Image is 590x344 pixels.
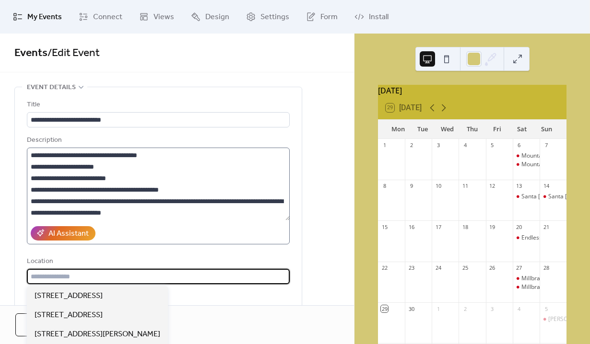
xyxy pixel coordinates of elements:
[435,183,442,190] div: 10
[15,313,78,336] button: Cancel
[299,4,345,30] a: Form
[543,183,550,190] div: 14
[378,85,566,96] div: [DATE]
[27,256,288,267] div: Location
[540,315,566,323] div: Castro Street Fair (SF)
[435,120,460,139] div: Wed
[516,142,523,149] div: 6
[381,223,388,230] div: 15
[71,4,130,30] a: Connect
[47,43,100,64] span: / Edit Event
[31,226,95,241] button: AI Assistant
[408,183,415,190] div: 9
[513,283,540,291] div: Millbrae Mid-Autumn Festival
[408,223,415,230] div: 16
[27,82,76,93] span: Event details
[435,142,442,149] div: 3
[184,4,236,30] a: Design
[239,4,296,30] a: Settings
[35,310,103,321] span: [STREET_ADDRESS]
[48,228,89,240] div: AI Assistant
[513,275,540,283] div: Millbrae Mid-Autumn Festival
[489,223,496,230] div: 19
[461,142,469,149] div: 4
[411,120,436,139] div: Tue
[27,99,288,111] div: Title
[347,4,396,30] a: Install
[516,305,523,312] div: 4
[460,120,485,139] div: Thu
[408,142,415,149] div: 2
[516,183,523,190] div: 13
[153,11,174,23] span: Views
[461,223,469,230] div: 18
[509,120,534,139] div: Sat
[489,264,496,272] div: 26
[435,264,442,272] div: 24
[35,329,160,340] span: [STREET_ADDRESS][PERSON_NAME]
[489,142,496,149] div: 5
[369,11,389,23] span: Install
[461,183,469,190] div: 11
[27,135,288,146] div: Description
[132,4,181,30] a: Views
[381,142,388,149] div: 1
[461,264,469,272] div: 25
[6,4,69,30] a: My Events
[543,223,550,230] div: 21
[484,120,509,139] div: Fri
[435,305,442,312] div: 1
[381,183,388,190] div: 8
[516,223,523,230] div: 20
[543,264,550,272] div: 28
[540,193,566,201] div: Santa Clara Art & Wine Festival
[386,120,411,139] div: Mon
[408,264,415,272] div: 23
[381,305,388,312] div: 29
[543,142,550,149] div: 7
[27,11,62,23] span: My Events
[534,120,559,139] div: Sun
[543,305,550,312] div: 5
[513,161,540,169] div: Mountain View Art & Wine
[435,223,442,230] div: 17
[205,11,229,23] span: Design
[516,264,523,272] div: 27
[14,43,47,64] a: Events
[489,183,496,190] div: 12
[489,305,496,312] div: 3
[513,193,540,201] div: Santa Clara Art & Wine Festival
[408,305,415,312] div: 30
[35,290,103,302] span: [STREET_ADDRESS]
[381,264,388,272] div: 22
[260,11,289,23] span: Settings
[461,305,469,312] div: 2
[320,11,338,23] span: Form
[93,11,122,23] span: Connect
[513,234,540,242] div: Endless Summer Festival - Google Mountain View
[513,152,540,160] div: Mountain View Art & Wine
